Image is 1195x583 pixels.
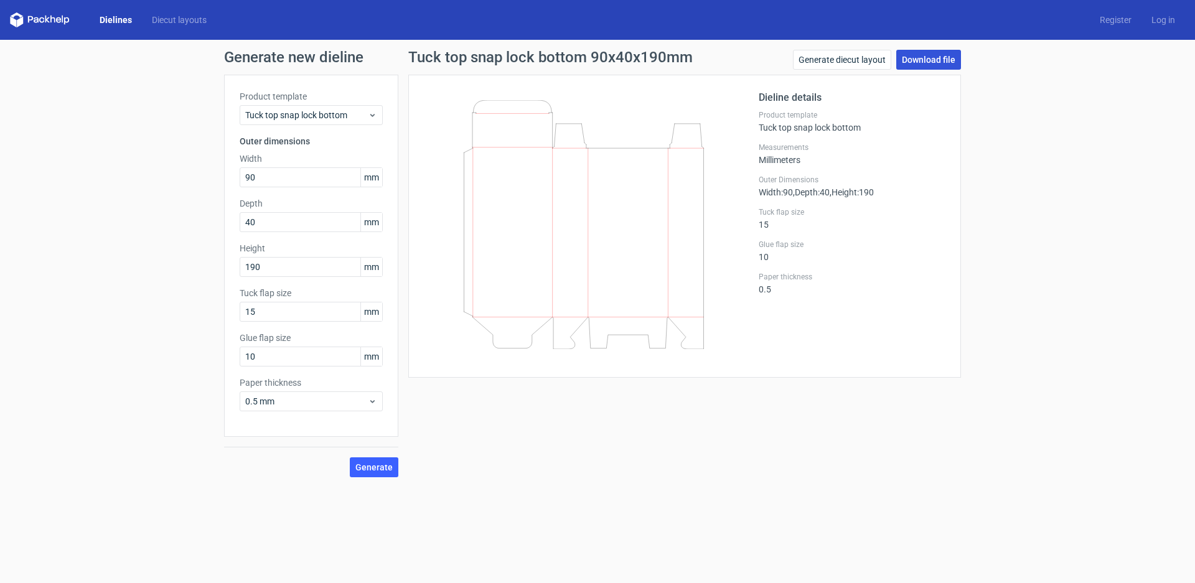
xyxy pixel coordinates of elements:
span: Generate [355,463,393,472]
label: Width [240,152,383,165]
label: Paper thickness [759,272,945,282]
label: Product template [759,110,945,120]
span: mm [360,302,382,321]
div: Millimeters [759,142,945,165]
span: mm [360,347,382,366]
label: Glue flap size [240,332,383,344]
span: , Depth : 40 [793,187,830,197]
span: Tuck top snap lock bottom [245,109,368,121]
label: Depth [240,197,383,210]
label: Tuck flap size [240,287,383,299]
label: Measurements [759,142,945,152]
label: Product template [240,90,383,103]
button: Generate [350,457,398,477]
h1: Tuck top snap lock bottom 90x40x190mm [408,50,693,65]
div: 0.5 [759,272,945,294]
span: , Height : 190 [830,187,874,197]
a: Download file [896,50,961,70]
div: 15 [759,207,945,230]
label: Outer Dimensions [759,175,945,185]
label: Height [240,242,383,254]
div: Tuck top snap lock bottom [759,110,945,133]
a: Generate diecut layout [793,50,891,70]
span: mm [360,258,382,276]
span: mm [360,168,382,187]
a: Log in [1141,14,1185,26]
h2: Dieline details [759,90,945,105]
div: 10 [759,240,945,262]
label: Tuck flap size [759,207,945,217]
span: 0.5 mm [245,395,368,408]
span: Width : 90 [759,187,793,197]
label: Paper thickness [240,376,383,389]
a: Dielines [90,14,142,26]
label: Glue flap size [759,240,945,250]
a: Register [1090,14,1141,26]
h1: Generate new dieline [224,50,971,65]
a: Diecut layouts [142,14,217,26]
h3: Outer dimensions [240,135,383,147]
span: mm [360,213,382,231]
